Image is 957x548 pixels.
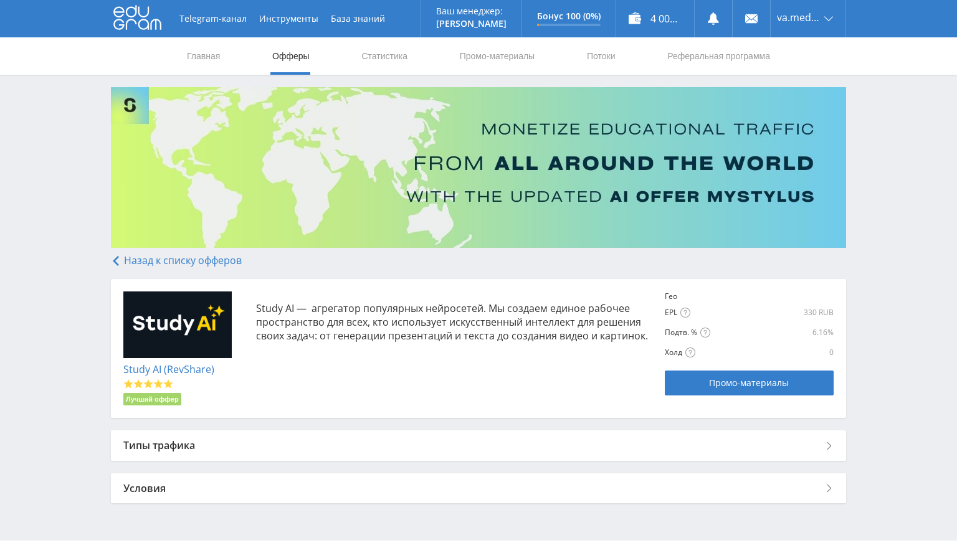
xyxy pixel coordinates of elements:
p: Бонус 100 (0%) [537,11,601,21]
div: 6.16% [779,328,834,338]
div: Холд [665,347,776,358]
a: Статистика [360,37,409,75]
div: Условия [111,473,846,503]
div: 0 [779,347,834,357]
span: Промо-материалы [709,378,789,388]
div: Гео [665,291,705,301]
a: Промо-материалы [665,371,833,395]
p: [PERSON_NAME] [436,19,507,29]
div: Типы трафика [111,430,846,460]
p: Study AI — агрегатор популярных нейросетей. Мы создаем единое рабочее пространство для всех, кто ... [256,301,653,342]
a: Назад к списку офферов [111,253,242,267]
a: Реферальная программа [666,37,771,75]
a: Офферы [271,37,311,75]
div: 330 RUB [708,308,834,318]
span: va.medvedev78 [777,12,821,22]
a: Главная [186,37,221,75]
p: Ваш менеджер: [436,6,507,16]
div: EPL [665,308,705,318]
li: Лучший оффер [123,393,181,405]
div: Подтв. % [665,328,776,338]
a: Промо-материалы [459,37,536,75]
a: Study AI (RevShare) [123,362,214,376]
img: Banner [111,87,846,248]
img: 26da8b37dabeab13929e644082f29e99.jpg [123,291,232,359]
a: Потоки [586,37,617,75]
